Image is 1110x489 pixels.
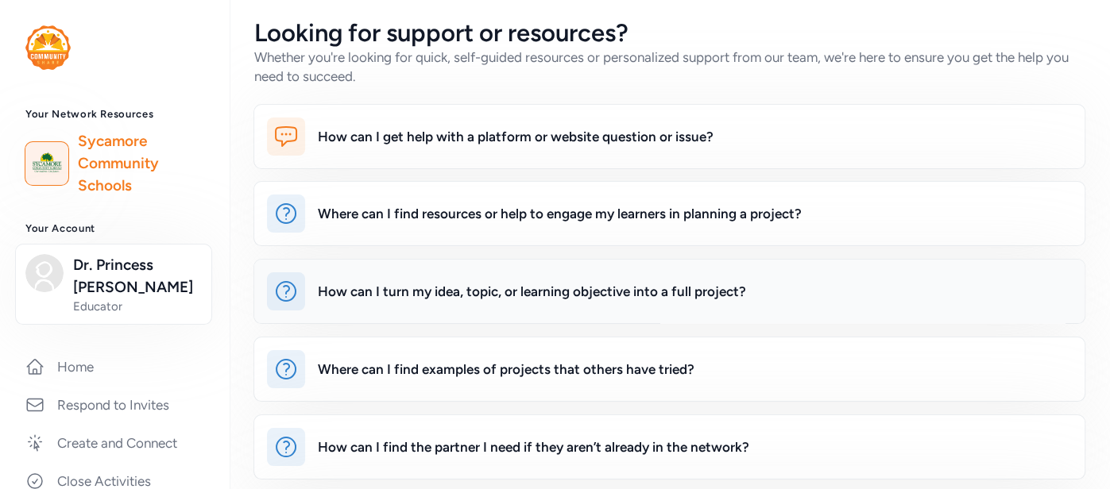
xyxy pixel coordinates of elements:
div: Where can I find resources or help to engage my learners in planning a project? [318,204,802,223]
a: Create and Connect [13,425,216,460]
a: Sycamore Community Schools [78,130,203,197]
a: Home [13,349,216,384]
div: How can I get help with a platform or website question or issue? [318,127,714,146]
h2: Looking for support or resources? [254,19,1085,48]
div: Where can I find examples of projects that others have tried? [318,360,694,379]
a: Respond to Invites [13,387,216,422]
div: How can I turn my idea, topic, or learning objective into a full project? [318,282,746,301]
button: Dr. Princess [PERSON_NAME]Educator [15,244,212,325]
img: logo [25,25,71,70]
span: Educator [73,298,202,314]
span: Dr. Princess [PERSON_NAME] [73,254,202,298]
div: Whether you're looking for quick, self-guided resources or personalized support from our team, we... [254,48,1085,86]
img: logo [29,146,64,181]
h3: Your Account [25,222,203,235]
div: How can I find the partner I need if they aren’t already in the network? [318,437,749,456]
h3: Your Network Resources [25,108,203,121]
